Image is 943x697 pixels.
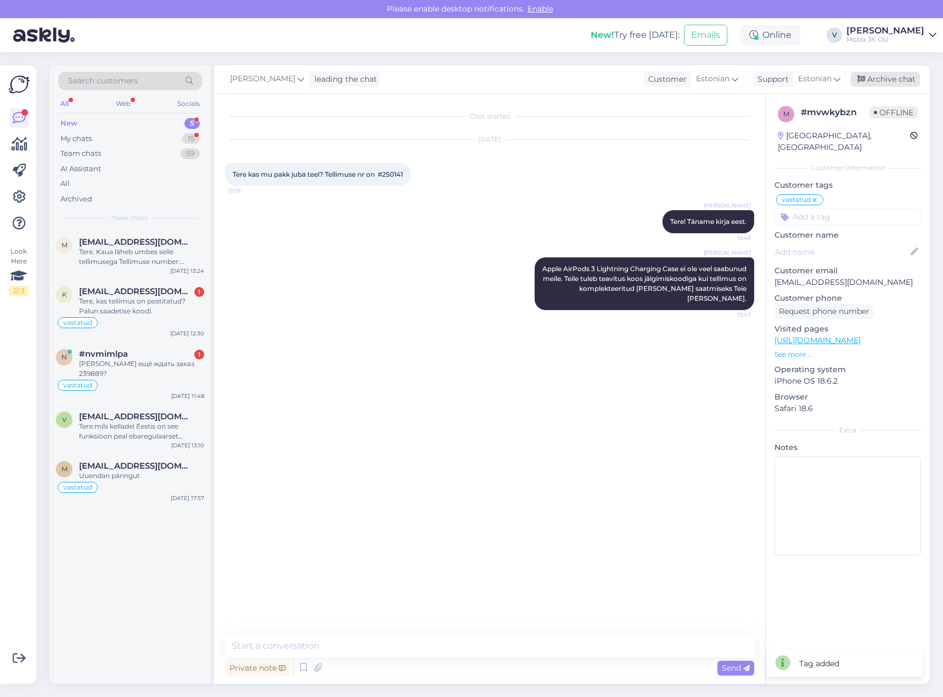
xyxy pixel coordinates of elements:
div: [DATE] 13:10 [171,441,204,449]
span: Tere! Täname kirja eest. [670,217,746,226]
div: Try free [DATE]: [591,29,680,42]
div: Request phone number [774,304,874,319]
span: Estonian [798,73,832,85]
input: Add a tag [774,209,921,225]
div: 59 [181,148,200,159]
img: Askly Logo [9,74,30,95]
div: Tere. Kaua läheb umbes selle tellimusega Tellimuse number: #250217 [79,247,204,267]
span: m [61,465,68,473]
p: Customer phone [774,293,921,304]
p: Customer tags [774,179,921,191]
span: [PERSON_NAME] [230,73,295,85]
div: Support [753,74,789,85]
div: leading the chat [310,74,377,85]
button: Emails [684,25,727,46]
span: Offline [869,106,918,119]
span: n [61,353,67,361]
div: Socials [175,97,202,111]
div: My chats [60,133,92,144]
span: Tere kas mu pakk juba teel? Tellimuse nr on #250141 [233,170,403,178]
span: 15:46 [710,234,751,242]
div: [DATE] 17:57 [171,494,204,502]
span: 15:18 [228,187,270,195]
div: All [60,178,70,189]
span: massa56@gmail.com [79,461,193,471]
div: Mobix JK OÜ [846,35,924,44]
div: All [58,97,71,111]
span: k [62,290,67,299]
div: New [60,118,77,129]
p: Safari 18.6 [774,403,921,414]
input: Add name [775,246,908,258]
a: [PERSON_NAME]Mobix JK OÜ [846,26,936,44]
span: [PERSON_NAME] [704,201,751,210]
div: Archive chat [851,72,920,87]
div: Online [740,25,800,45]
span: #nvmimlpa [79,349,128,359]
p: [EMAIL_ADDRESS][DOMAIN_NAME] [774,277,921,288]
div: Tag added [799,658,839,670]
a: [URL][DOMAIN_NAME] [774,335,861,345]
p: See more ... [774,350,921,359]
div: Extra [774,425,921,435]
p: iPhone OS 18.6.2 [774,375,921,387]
span: Search customers [68,75,138,87]
div: [DATE] 12:30 [170,329,204,338]
p: Visited pages [774,323,921,335]
div: 2 / 3 [9,286,29,296]
div: [PERSON_NAME] ещё ждать заказ 239889? [79,359,204,379]
p: Operating system [774,364,921,375]
span: Apple AirPods 3 Lightning Charging Case ei ole veel saabunud meile. Teile tuleb teavitus koos jäl... [542,265,748,302]
span: m2rt18@hot.ee [79,237,193,247]
p: Customer name [774,229,921,241]
span: kairi.rebane1@gmail.com [79,286,193,296]
span: vastatud [782,196,811,203]
span: v [62,415,66,424]
p: Notes [774,442,921,453]
span: [PERSON_NAME] [704,249,751,257]
div: [GEOGRAPHIC_DATA], [GEOGRAPHIC_DATA] [778,130,910,153]
div: Private note [225,661,290,676]
div: [PERSON_NAME] [846,26,924,35]
div: Archived [60,194,92,205]
div: Team chats [60,148,101,159]
div: 1 [194,287,204,297]
p: Browser [774,391,921,403]
span: Estonian [696,73,729,85]
div: Tere, kas tellimus on postitatud? Palun saadetise koodi. [79,296,204,316]
div: Customer information [774,163,921,173]
div: 15 [182,133,200,144]
div: AI Assistant [60,164,101,175]
div: Uuendan päringut [79,471,204,481]
div: 5 [184,118,200,129]
span: m [783,110,789,118]
div: [DATE] 11:48 [171,392,204,400]
div: V [827,27,842,43]
span: New chats [113,213,148,223]
div: [DATE] [225,134,754,144]
span: valdek.veod@gmail.com [79,412,193,421]
div: Customer [644,74,687,85]
span: m [61,241,68,249]
div: # mvwkybzn [801,106,869,119]
div: Tere.mils kelladel Eestis on see funksioon peal ebaregulaarset südamerütmi, mis võib viidata näit... [79,421,204,441]
b: New! [591,30,614,40]
span: Enable [524,4,557,14]
span: vastatud [63,484,92,491]
div: Web [114,97,133,111]
div: 1 [194,350,204,359]
div: [DATE] 13:24 [170,267,204,275]
p: Customer email [774,265,921,277]
span: 15:47 [710,311,751,319]
div: Chat started [225,111,754,121]
div: Look Here [9,246,29,296]
span: vastatud [63,382,92,389]
span: Send [722,663,750,673]
span: vastatud [63,319,92,326]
